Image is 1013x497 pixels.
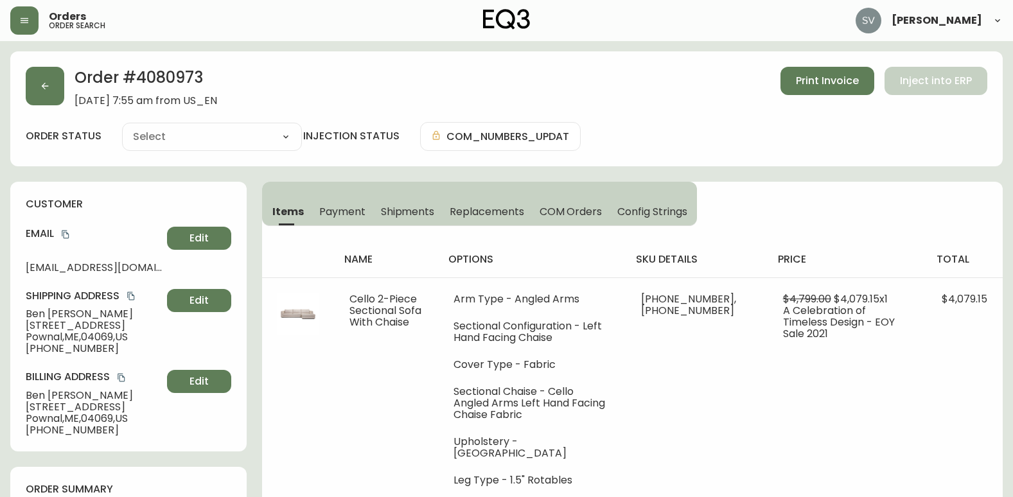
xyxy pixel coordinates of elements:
[540,205,603,218] span: COM Orders
[26,262,162,274] span: [EMAIL_ADDRESS][DOMAIN_NAME]
[26,227,162,241] h4: Email
[189,374,209,388] span: Edit
[26,401,162,413] span: [STREET_ADDRESS]
[26,390,162,401] span: Ben [PERSON_NAME]
[319,205,366,218] span: Payment
[381,205,435,218] span: Shipments
[892,15,982,26] span: [PERSON_NAME]
[454,293,610,305] li: Arm Type - Angled Arms
[26,424,162,436] span: [PHONE_NUMBER]
[641,292,736,318] span: [PHONE_NUMBER], [PHONE_NUMBER]
[450,205,524,218] span: Replacements
[75,95,217,107] span: [DATE] 7:55 am from US_EN
[26,482,231,496] h4: order summary
[26,370,162,384] h4: Billing Address
[115,371,128,384] button: copy
[783,303,895,341] span: A Celebration of Timeless Design - EOY Sale 2021
[834,292,888,306] span: $4,079.15 x 1
[75,67,217,95] h2: Order # 4080973
[454,436,610,459] li: Upholstery - [GEOGRAPHIC_DATA]
[26,331,162,343] span: Pownal , ME , 04069 , US
[783,292,831,306] span: $4,799.00
[59,228,72,241] button: copy
[26,289,162,303] h4: Shipping Address
[454,320,610,344] li: Sectional Configuration - Left Hand Facing Chaise
[167,227,231,250] button: Edit
[796,74,859,88] span: Print Invoice
[617,205,687,218] span: Config Strings
[349,292,421,329] span: Cello 2-Piece Sectional Sofa With Chaise
[167,370,231,393] button: Edit
[49,22,105,30] h5: order search
[454,386,610,421] li: Sectional Chaise - Cello Angled Arms Left Hand Facing Chaise Fabric
[125,290,137,302] button: copy
[636,252,757,266] h4: sku details
[26,320,162,331] span: [STREET_ADDRESS]
[26,343,162,354] span: [PHONE_NUMBER]
[167,289,231,312] button: Edit
[26,197,231,211] h4: customer
[778,252,916,266] h4: price
[856,8,881,33] img: 0ef69294c49e88f033bcbeb13310b844
[780,67,874,95] button: Print Invoice
[189,231,209,245] span: Edit
[26,308,162,320] span: Ben [PERSON_NAME]
[26,129,101,143] label: order status
[454,359,610,371] li: Cover Type - Fabric
[272,205,304,218] span: Items
[49,12,86,22] span: Orders
[189,293,209,308] span: Edit
[277,293,319,335] img: 1a45acec-2ee6-4a33-8440-5a035ee2e0ff.jpg
[942,292,987,306] span: $4,079.15
[483,9,531,30] img: logo
[26,413,162,424] span: Pownal , ME , 04069 , US
[448,252,615,266] h4: options
[303,129,400,143] h4: injection status
[344,252,428,266] h4: name
[454,475,610,486] li: Leg Type - 1.5" Rotables
[937,252,992,266] h4: total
